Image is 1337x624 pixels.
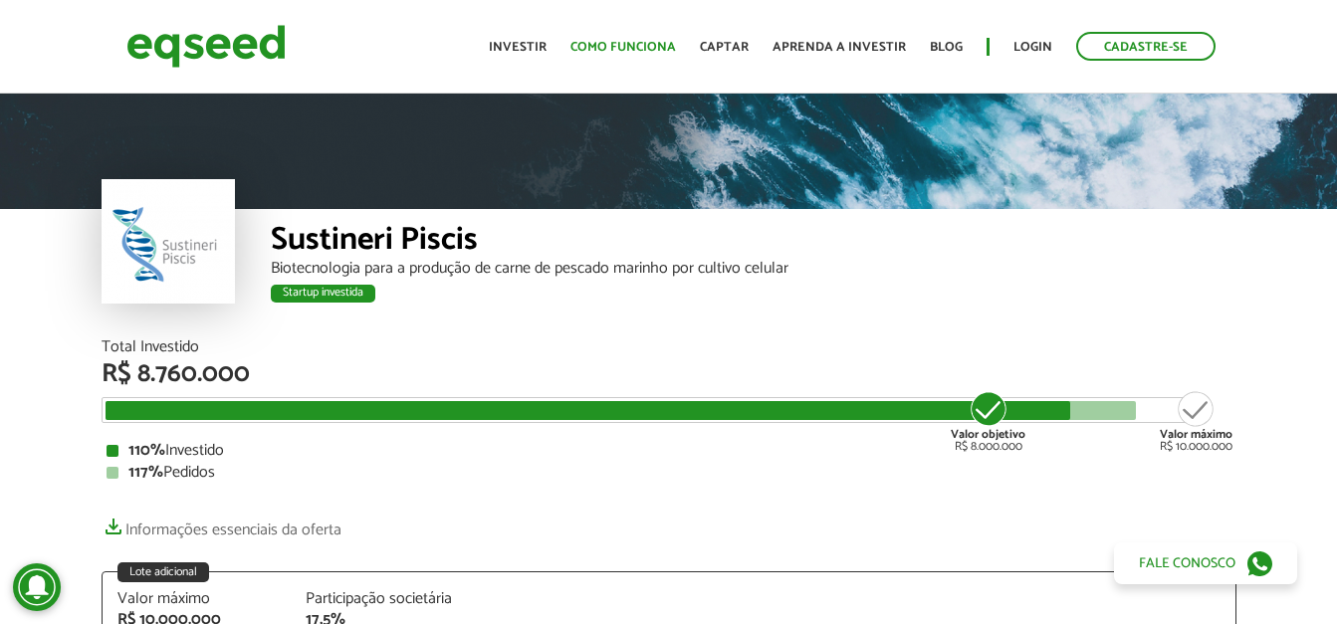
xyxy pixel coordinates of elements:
div: R$ 8.760.000 [102,361,1236,387]
a: Aprenda a investir [773,41,906,54]
div: Biotecnologia para a produção de carne de pescado marinho por cultivo celular [271,261,1236,277]
div: Pedidos [107,465,1231,481]
div: Startup investida [271,285,375,303]
a: Login [1013,41,1052,54]
a: Blog [930,41,963,54]
a: Informações essenciais da oferta [102,511,341,538]
strong: Valor objetivo [951,425,1025,444]
strong: Valor máximo [1160,425,1232,444]
strong: 110% [128,437,165,464]
div: Lote adicional [117,562,209,582]
div: Valor máximo [117,591,277,607]
a: Investir [489,41,547,54]
div: Participação societária [306,591,465,607]
div: R$ 10.000.000 [1160,389,1232,453]
a: Captar [700,41,749,54]
a: Fale conosco [1114,542,1297,584]
div: Total Investido [102,339,1236,355]
div: Sustineri Piscis [271,224,1236,261]
a: Cadastre-se [1076,32,1216,61]
div: R$ 8.000.000 [951,389,1025,453]
strong: 117% [128,459,163,486]
img: EqSeed [126,20,286,73]
a: Como funciona [570,41,676,54]
div: Investido [107,443,1231,459]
